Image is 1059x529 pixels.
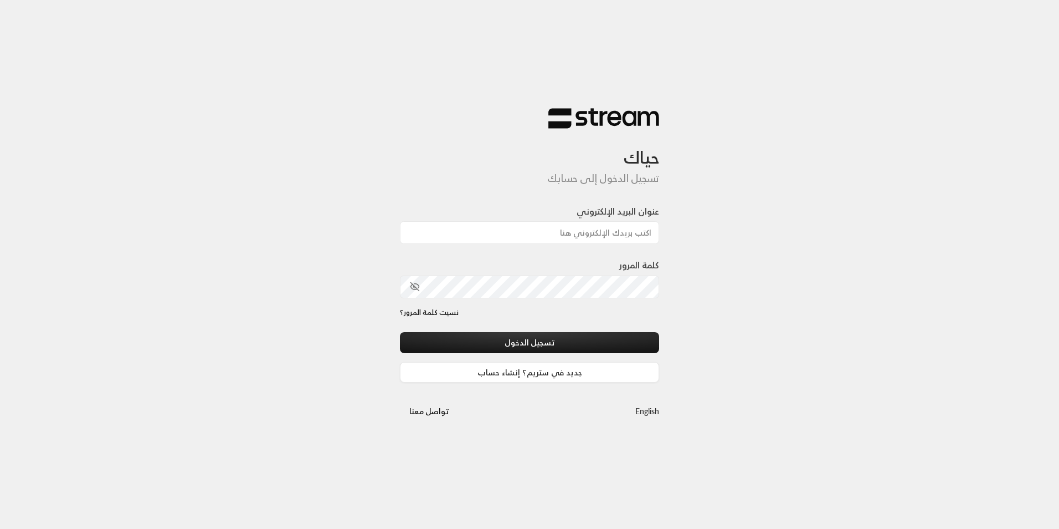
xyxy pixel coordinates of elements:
button: تسجيل الدخول [400,332,659,353]
h3: حياك [400,129,659,167]
h5: تسجيل الدخول إلى حسابك [400,172,659,185]
img: Stream Logo [548,108,659,129]
a: نسيت كلمة المرور؟ [400,307,459,318]
button: toggle password visibility [405,277,424,296]
label: عنوان البريد الإلكتروني [577,205,659,218]
input: اكتب بريدك الإلكتروني هنا [400,221,659,244]
label: كلمة المرور [619,258,659,272]
a: جديد في ستريم؟ إنشاء حساب [400,362,659,383]
a: تواصل معنا [400,404,458,418]
a: English [635,401,659,421]
button: تواصل معنا [400,401,458,421]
